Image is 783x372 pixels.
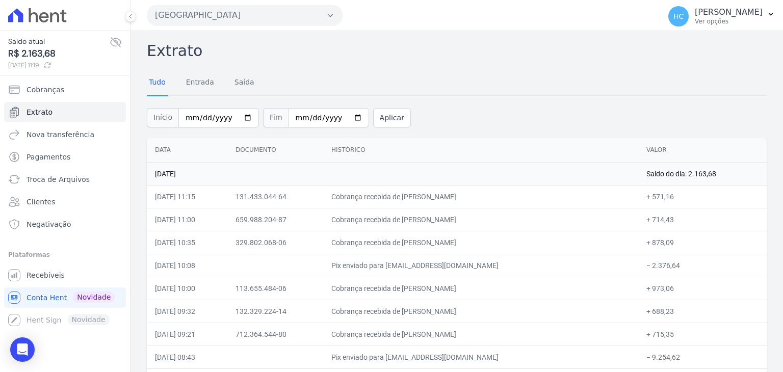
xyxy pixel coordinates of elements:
[660,2,783,31] button: HC [PERSON_NAME] Ver opções
[227,277,323,300] td: 113.655.484-06
[4,192,126,212] a: Clientes
[638,138,767,163] th: Valor
[638,323,767,346] td: + 715,35
[27,219,71,229] span: Negativação
[8,249,122,261] div: Plataformas
[323,277,638,300] td: Cobrança recebida de [PERSON_NAME]
[227,138,323,163] th: Documento
[638,162,767,185] td: Saldo do dia: 2.163,68
[27,107,53,117] span: Extrato
[147,254,227,277] td: [DATE] 10:08
[147,108,178,127] span: Início
[27,293,67,303] span: Conta Hent
[147,208,227,231] td: [DATE] 11:00
[4,147,126,167] a: Pagamentos
[4,102,126,122] a: Extrato
[227,208,323,231] td: 659.988.204-87
[323,208,638,231] td: Cobrança recebida de [PERSON_NAME]
[27,152,70,162] span: Pagamentos
[263,108,289,127] span: Fim
[227,231,323,254] td: 329.802.068-06
[4,79,126,100] a: Cobranças
[638,208,767,231] td: + 714,43
[147,346,227,368] td: [DATE] 08:43
[73,291,115,303] span: Novidade
[27,270,65,280] span: Recebíveis
[147,70,168,96] a: Tudo
[232,70,256,96] a: Saída
[227,185,323,208] td: 131.433.044-64
[638,346,767,368] td: − 9.254,62
[323,138,638,163] th: Histórico
[147,5,343,25] button: [GEOGRAPHIC_DATA]
[695,7,763,17] p: [PERSON_NAME]
[147,162,638,185] td: [DATE]
[8,61,110,70] span: [DATE] 11:19
[373,108,411,127] button: Aplicar
[227,323,323,346] td: 712.364.544-80
[147,277,227,300] td: [DATE] 10:00
[27,197,55,207] span: Clientes
[8,47,110,61] span: R$ 2.163,68
[638,185,767,208] td: + 571,16
[4,124,126,145] a: Nova transferência
[27,85,64,95] span: Cobranças
[323,323,638,346] td: Cobrança recebida de [PERSON_NAME]
[4,169,126,190] a: Troca de Arquivos
[323,346,638,368] td: Pix enviado para [EMAIL_ADDRESS][DOMAIN_NAME]
[147,185,227,208] td: [DATE] 11:15
[10,337,35,362] div: Open Intercom Messenger
[147,39,767,62] h2: Extrato
[673,13,684,20] span: HC
[323,231,638,254] td: Cobrança recebida de [PERSON_NAME]
[184,70,216,96] a: Entrada
[695,17,763,25] p: Ver opções
[638,277,767,300] td: + 973,06
[147,323,227,346] td: [DATE] 09:21
[4,214,126,234] a: Negativação
[147,138,227,163] th: Data
[27,129,94,140] span: Nova transferência
[4,265,126,285] a: Recebíveis
[638,254,767,277] td: − 2.376,64
[638,231,767,254] td: + 878,09
[323,254,638,277] td: Pix enviado para [EMAIL_ADDRESS][DOMAIN_NAME]
[323,300,638,323] td: Cobrança recebida de [PERSON_NAME]
[323,185,638,208] td: Cobrança recebida de [PERSON_NAME]
[147,231,227,254] td: [DATE] 10:35
[227,300,323,323] td: 132.329.224-14
[638,300,767,323] td: + 688,23
[27,174,90,184] span: Troca de Arquivos
[8,79,122,330] nav: Sidebar
[8,36,110,47] span: Saldo atual
[4,287,126,308] a: Conta Hent Novidade
[147,300,227,323] td: [DATE] 09:32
